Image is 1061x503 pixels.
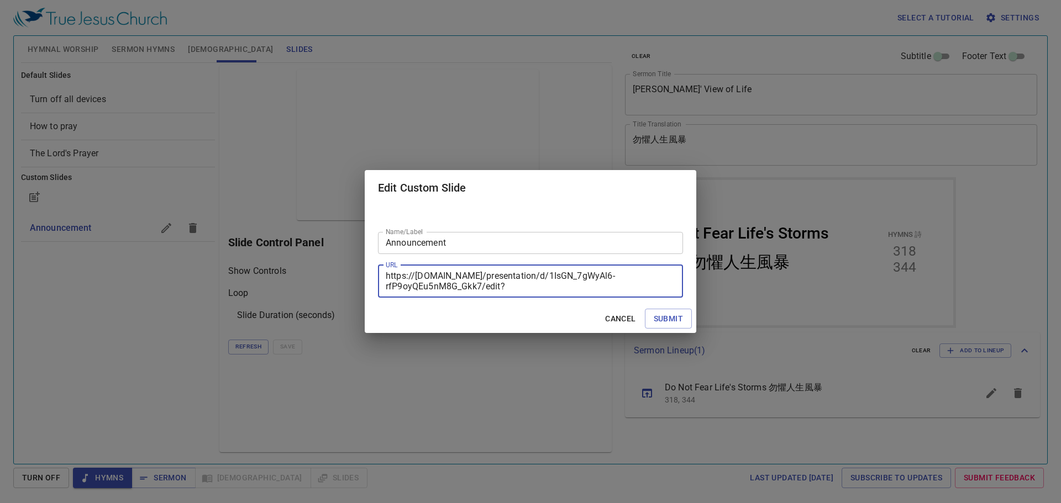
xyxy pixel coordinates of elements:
[654,312,683,326] span: Submit
[645,309,692,329] button: Submit
[601,309,640,329] button: Cancel
[267,53,301,62] p: Hymns 詩
[378,179,683,197] h2: Edit Custom Slide
[605,312,635,326] span: Cancel
[386,271,675,292] textarea: https://[DOMAIN_NAME]/presentation/d/1IsGN_7gWyAl6-rfP9oyQEu5nM8G_Gkk7/edit?slide=id.g28cfdc369b9...
[272,82,296,98] li: 344
[70,74,169,97] div: 勿懼人生風暴
[272,66,296,82] li: 318
[30,47,208,65] div: Do Not Fear Life's Storms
